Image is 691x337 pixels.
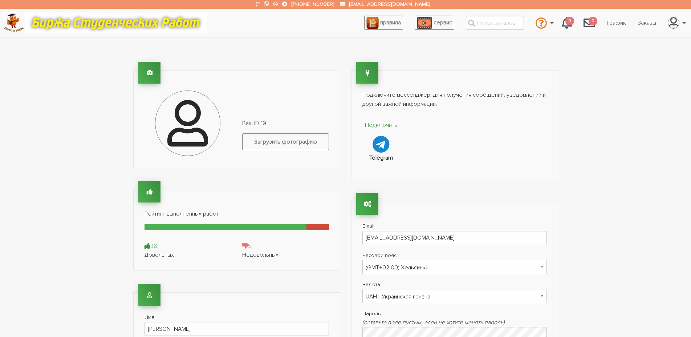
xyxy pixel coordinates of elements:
p: Подключить [362,121,401,130]
p: Рейтинг выполненных работ [145,209,329,219]
img: agreement_icon-feca34a61ba7f3d1581b08bc946b2ec1ccb426f67415f344566775c155b7f62c.png [366,17,379,29]
div: Довольных [145,250,231,259]
a: 0 [556,13,578,33]
label: Часовой пояс [362,251,547,260]
a: [PHONE_NUMBER] [292,1,334,7]
label: Email [362,221,547,230]
a: Подключить [362,121,401,153]
strong: Telegram [369,154,393,161]
div: 5 [242,242,329,250]
a: График [601,16,632,30]
label: Пароль [362,309,547,318]
a: [EMAIL_ADDRESS][DOMAIN_NAME] [349,1,430,7]
label: Имя [145,313,329,322]
img: motto-12e01f5a76059d5f6a28199ef077b1f78e012cfde436ab5cf1d4517935686d32.gif [25,13,207,33]
span: сервис [434,19,452,26]
input: Поиск заказов [466,16,524,30]
img: logo-c4363faeb99b52c628a42810ed6dfb4293a56d4e4775eb116515dfe7f33672af.png [4,13,24,32]
span: 0 [589,17,597,26]
a: правила [364,16,403,30]
a: Заказы [632,16,662,30]
a: 0 [578,13,601,33]
div: Недовольных [242,250,329,259]
img: play_icon-49f7f135c9dc9a03216cfdbccbe1e3994649169d890fb554cedf0eac35a01ba8.png [417,17,432,29]
span: 0 [565,17,574,26]
a: сервис [415,16,454,30]
label: Валюта [362,280,547,289]
div: Ваш ID 19 [237,119,334,156]
label: Загрузить фотографию [242,133,329,150]
i: (оставьте поле пустым, если не хотите менять пароль) [362,319,505,326]
p: Подключите мессенджер, для получения сообщений, уведомлений и другой важной информации. [362,91,547,109]
div: 36 [145,242,231,250]
span: правила [380,19,401,26]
